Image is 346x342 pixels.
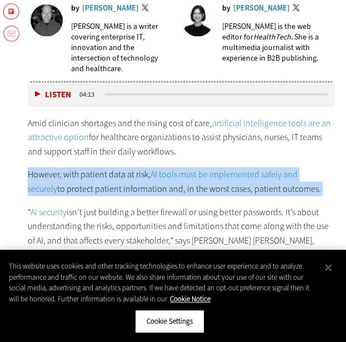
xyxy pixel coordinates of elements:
img: Brian Horowitz [31,4,63,37]
div: This website uses cookies and other tracking technologies to enhance user experience and to analy... [9,261,320,304]
a: [PERSON_NAME] [82,4,139,12]
a: [PERSON_NAME] [233,4,290,12]
a: Twitter [293,4,303,13]
p: “ isn’t just building a better firewall or using better passwords. It’s about understanding the r... [28,205,335,262]
p: [PERSON_NAME] is a writer covering enterprise IT, innovation and the intersection of technology a... [71,21,175,74]
img: Jordan Scott [182,4,214,37]
a: AI security [31,206,67,218]
p: [PERSON_NAME] is the web editor for . She is a multimedia journalist with experience in B2B publi... [222,21,333,63]
button: Close [316,255,340,280]
button: Cookie Settings [135,310,204,333]
a: Twitter [142,4,152,13]
span: by [222,4,230,12]
p: However, with patient data at risk, to protect patient information and, in the worst cases, patie... [28,167,335,196]
a: More information about your privacy [170,294,210,304]
div: duration [78,90,103,100]
a: Kompass Education [157,249,229,260]
span: by [71,4,79,12]
div: media player [28,82,335,107]
em: HealthTech [253,32,291,42]
p: Amid clinician shortages and the rising cost of care, for healthcare organizations to assist phys... [28,116,335,159]
button: Listen [35,91,71,99]
a: AI tools must be implemented safely and securely [28,168,298,195]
